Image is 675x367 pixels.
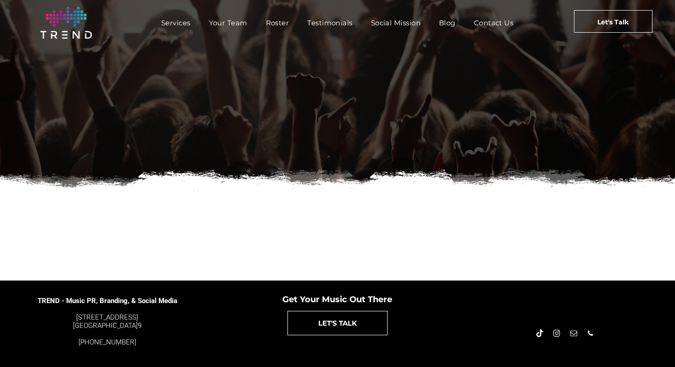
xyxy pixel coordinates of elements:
[585,328,596,341] a: phone
[79,338,136,346] a: [PHONE_NUMBER]
[287,311,388,335] a: LET'S TALK
[38,297,177,305] span: TREND - Music PR, Branding, & Social Media
[568,328,579,341] a: email
[117,207,558,276] iframe: Form 0
[37,313,178,330] div: 9
[430,16,465,29] a: Blog
[318,311,357,335] span: LET'S TALK
[152,16,200,29] a: Services
[574,10,652,33] a: Let's Talk
[465,16,523,29] a: Contact Us
[257,16,298,29] a: Roster
[597,11,629,34] span: Let's Talk
[551,328,562,341] a: instagram
[73,313,138,330] a: [STREET_ADDRESS][GEOGRAPHIC_DATA]
[629,323,675,367] iframe: Chat Widget
[73,313,138,330] font: [STREET_ADDRESS] [GEOGRAPHIC_DATA]
[298,16,361,29] a: Testimonials
[362,16,430,29] a: Social Mission
[534,328,545,341] a: Tiktok
[200,16,257,29] a: Your Team
[282,294,392,304] span: Get Your Music Out There
[40,7,92,39] img: logo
